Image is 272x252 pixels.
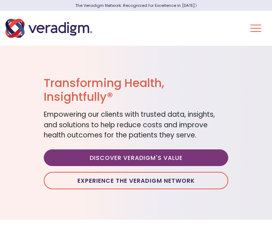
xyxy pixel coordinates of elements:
[75,3,197,8] a: The Veradigm Network: Recognized for Excellence in [DATE]Learn More
[195,3,197,8] span: Learn More
[44,149,228,166] a: Discover Veradigm's Value
[44,172,228,189] a: Experience the Veradigm Network
[44,76,228,104] h1: Transforming Health, Insightfully®
[5,16,92,40] img: Veradigm logo
[44,110,215,140] span: Empowering our clients with trusted data, insights, and solutions to help reduce costs and improv...
[250,19,261,38] button: Toggle Navigation Menu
